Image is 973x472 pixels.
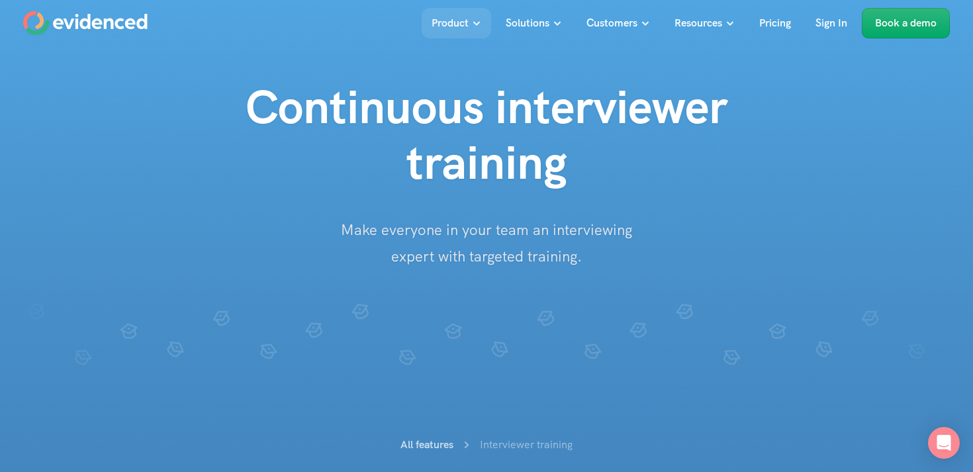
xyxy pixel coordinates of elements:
h1: Continuous interviewer training [222,79,751,191]
p: Product [432,15,469,32]
p: Book a demo [875,15,937,32]
p: Customers [586,15,637,32]
div: Open Intercom Messenger [928,427,960,459]
p: Sign In [815,15,847,32]
p: Make everyone in your team an interviewing expert with targeted training. [321,217,652,269]
p: Pricing [759,15,791,32]
a: Home [23,11,148,35]
a: All features [400,438,453,451]
p: Interviewer training [480,436,573,453]
a: Sign In [806,8,857,38]
a: Book a demo [862,8,950,38]
a: Pricing [749,8,801,38]
p: Resources [674,15,722,32]
p: Solutions [506,15,549,32]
